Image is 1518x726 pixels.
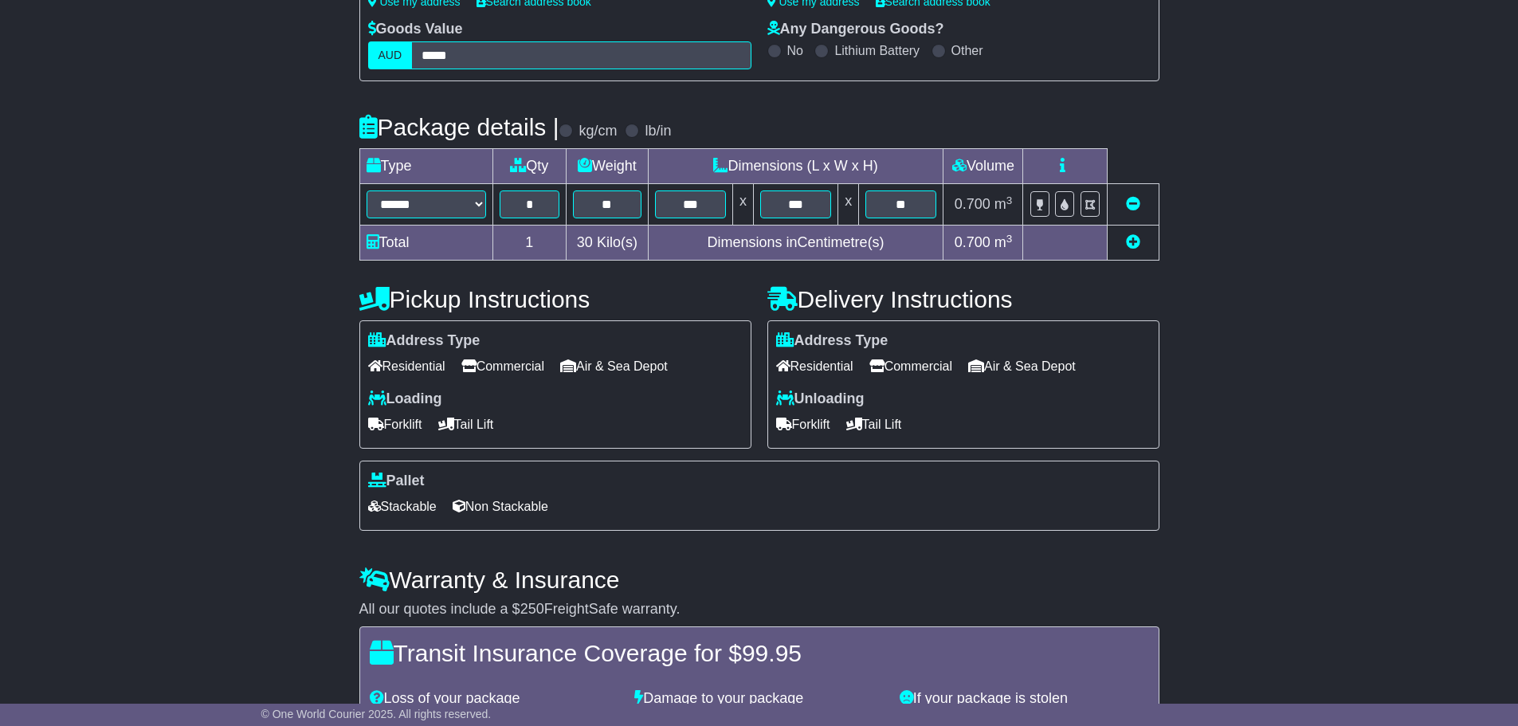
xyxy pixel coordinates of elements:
h4: Package details | [359,114,559,140]
label: Goods Value [368,21,463,38]
h4: Warranty & Insurance [359,567,1159,593]
td: Volume [943,149,1023,184]
sup: 3 [1006,233,1013,245]
span: 0.700 [955,196,990,212]
span: Air & Sea Depot [560,354,668,379]
td: Dimensions (L x W x H) [648,149,943,184]
span: 30 [577,234,593,250]
label: AUD [368,41,413,69]
span: Tail Lift [846,412,902,437]
span: Commercial [461,354,544,379]
td: Dimensions in Centimetre(s) [648,226,943,261]
h4: Transit Insurance Coverage for $ [370,640,1149,666]
label: Unloading [776,390,865,408]
span: © One World Courier 2025. All rights reserved. [261,708,492,720]
td: Kilo(s) [567,226,649,261]
span: 0.700 [955,234,990,250]
span: Tail Lift [438,412,494,437]
td: Type [359,149,492,184]
h4: Pickup Instructions [359,286,751,312]
td: x [838,184,859,226]
label: Pallet [368,473,425,490]
span: m [994,196,1013,212]
label: Address Type [368,332,481,350]
td: Weight [567,149,649,184]
div: If your package is stolen [892,690,1157,708]
div: Damage to your package [626,690,892,708]
span: Commercial [869,354,952,379]
label: Address Type [776,332,888,350]
div: Loss of your package [362,690,627,708]
span: Air & Sea Depot [968,354,1076,379]
td: Total [359,226,492,261]
label: No [787,43,803,58]
td: 1 [492,226,567,261]
label: lb/in [645,123,671,140]
span: 99.95 [742,640,802,666]
a: Remove this item [1126,196,1140,212]
span: Non Stackable [453,494,548,519]
span: Forklift [368,412,422,437]
span: Residential [368,354,445,379]
label: Lithium Battery [834,43,920,58]
sup: 3 [1006,194,1013,206]
a: Add new item [1126,234,1140,250]
h4: Delivery Instructions [767,286,1159,312]
span: 250 [520,601,544,617]
td: x [732,184,753,226]
label: kg/cm [579,123,617,140]
label: Any Dangerous Goods? [767,21,944,38]
div: All our quotes include a $ FreightSafe warranty. [359,601,1159,618]
span: Forklift [776,412,830,437]
span: Stackable [368,494,437,519]
span: m [994,234,1013,250]
label: Loading [368,390,442,408]
span: Residential [776,354,853,379]
td: Qty [492,149,567,184]
label: Other [951,43,983,58]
